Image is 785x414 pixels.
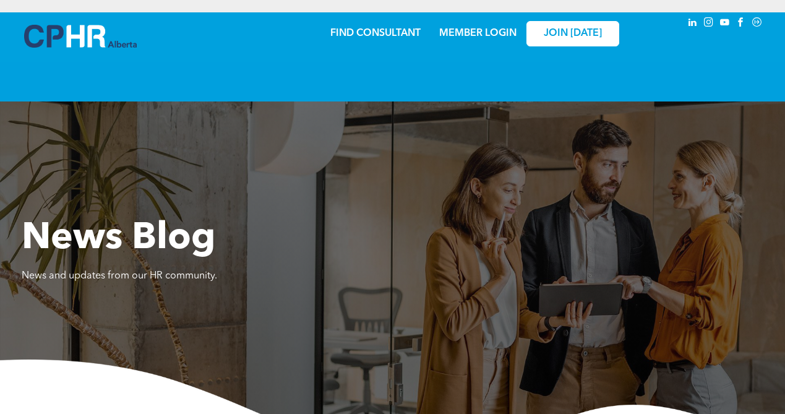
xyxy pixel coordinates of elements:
a: MEMBER LOGIN [439,28,517,38]
span: JOIN [DATE] [544,28,602,40]
a: instagram [702,15,716,32]
a: linkedin [686,15,700,32]
a: youtube [718,15,732,32]
a: facebook [734,15,748,32]
a: JOIN [DATE] [526,21,619,46]
img: A blue and white logo for cp alberta [24,25,137,48]
a: Social network [750,15,764,32]
span: News and updates from our HR community. [22,271,217,281]
span: News Blog [22,220,215,257]
a: FIND CONSULTANT [330,28,421,38]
